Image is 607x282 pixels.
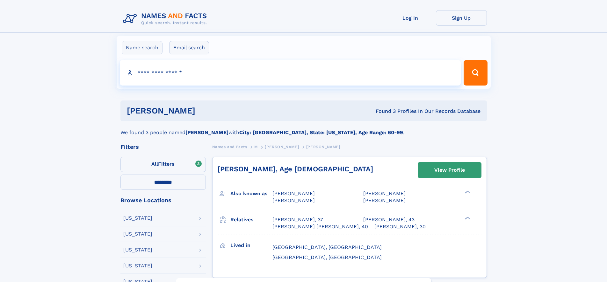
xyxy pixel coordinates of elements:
[127,107,285,115] h1: [PERSON_NAME]
[230,240,272,251] h3: Lived in
[463,216,471,220] div: ❯
[374,223,426,230] a: [PERSON_NAME], 30
[123,247,152,252] div: [US_STATE]
[272,216,323,223] a: [PERSON_NAME], 37
[120,60,461,86] input: search input
[285,108,481,115] div: Found 3 Profiles In Our Records Database
[272,254,382,260] span: [GEOGRAPHIC_DATA], [GEOGRAPHIC_DATA]
[230,188,272,199] h3: Also known as
[254,143,258,151] a: M
[265,145,299,149] span: [PERSON_NAME]
[254,145,258,149] span: M
[151,161,158,167] span: All
[265,143,299,151] a: [PERSON_NAME]
[230,214,272,225] h3: Relatives
[239,129,403,135] b: City: [GEOGRAPHIC_DATA], State: [US_STATE], Age Range: 60-99
[120,10,212,27] img: Logo Names and Facts
[363,197,406,203] span: [PERSON_NAME]
[306,145,340,149] span: [PERSON_NAME]
[185,129,228,135] b: [PERSON_NAME]
[363,216,415,223] a: [PERSON_NAME], 43
[464,60,487,86] button: Search Button
[272,197,315,203] span: [PERSON_NAME]
[463,190,471,194] div: ❯
[120,121,487,136] div: We found 3 people named with .
[272,223,368,230] a: [PERSON_NAME] [PERSON_NAME], 40
[120,144,206,150] div: Filters
[120,197,206,203] div: Browse Locations
[418,162,481,178] a: View Profile
[169,41,209,54] label: Email search
[212,143,247,151] a: Names and Facts
[218,165,373,173] a: [PERSON_NAME], Age [DEMOGRAPHIC_DATA]
[123,231,152,237] div: [US_STATE]
[385,10,436,26] a: Log In
[123,263,152,268] div: [US_STATE]
[363,190,406,196] span: [PERSON_NAME]
[122,41,163,54] label: Name search
[120,157,206,172] label: Filters
[272,244,382,250] span: [GEOGRAPHIC_DATA], [GEOGRAPHIC_DATA]
[434,163,465,177] div: View Profile
[123,216,152,221] div: [US_STATE]
[272,190,315,196] span: [PERSON_NAME]
[436,10,487,26] a: Sign Up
